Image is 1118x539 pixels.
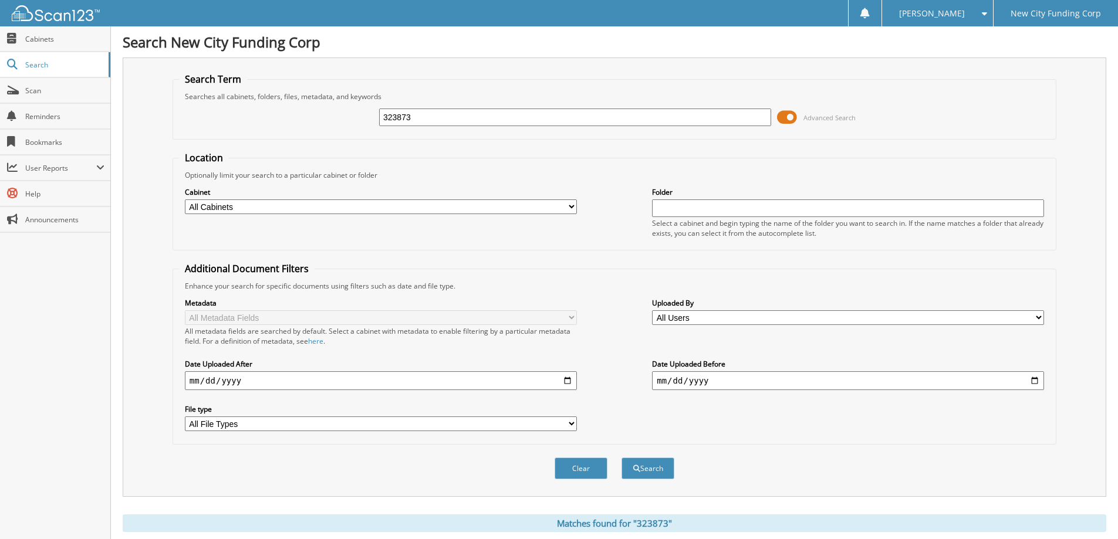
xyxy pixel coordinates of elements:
[179,170,1050,180] div: Optionally limit your search to a particular cabinet or folder
[652,359,1044,369] label: Date Uploaded Before
[622,457,674,479] button: Search
[25,60,103,70] span: Search
[25,215,104,225] span: Announcements
[652,371,1044,390] input: end
[123,514,1106,532] div: Matches found for "323873"
[899,10,965,17] span: [PERSON_NAME]
[25,86,104,96] span: Scan
[179,281,1050,291] div: Enhance your search for specific documents using filters such as date and file type.
[652,187,1044,197] label: Folder
[308,336,323,346] a: here
[25,163,96,173] span: User Reports
[25,34,104,44] span: Cabinets
[185,326,577,346] div: All metadata fields are searched by default. Select a cabinet with metadata to enable filtering b...
[179,91,1050,101] div: Searches all cabinets, folders, files, metadata, and keywords
[185,371,577,390] input: start
[12,5,100,21] img: scan123-logo-white.svg
[25,189,104,199] span: Help
[179,73,247,86] legend: Search Term
[25,137,104,147] span: Bookmarks
[179,262,315,275] legend: Additional Document Filters
[185,298,577,308] label: Metadata
[185,404,577,414] label: File type
[185,187,577,197] label: Cabinet
[1011,10,1101,17] span: New City Funding Corp
[652,298,1044,308] label: Uploaded By
[179,151,229,164] legend: Location
[25,111,104,121] span: Reminders
[803,113,856,122] span: Advanced Search
[555,457,607,479] button: Clear
[185,359,577,369] label: Date Uploaded After
[652,218,1044,238] div: Select a cabinet and begin typing the name of the folder you want to search in. If the name match...
[123,32,1106,52] h1: Search New City Funding Corp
